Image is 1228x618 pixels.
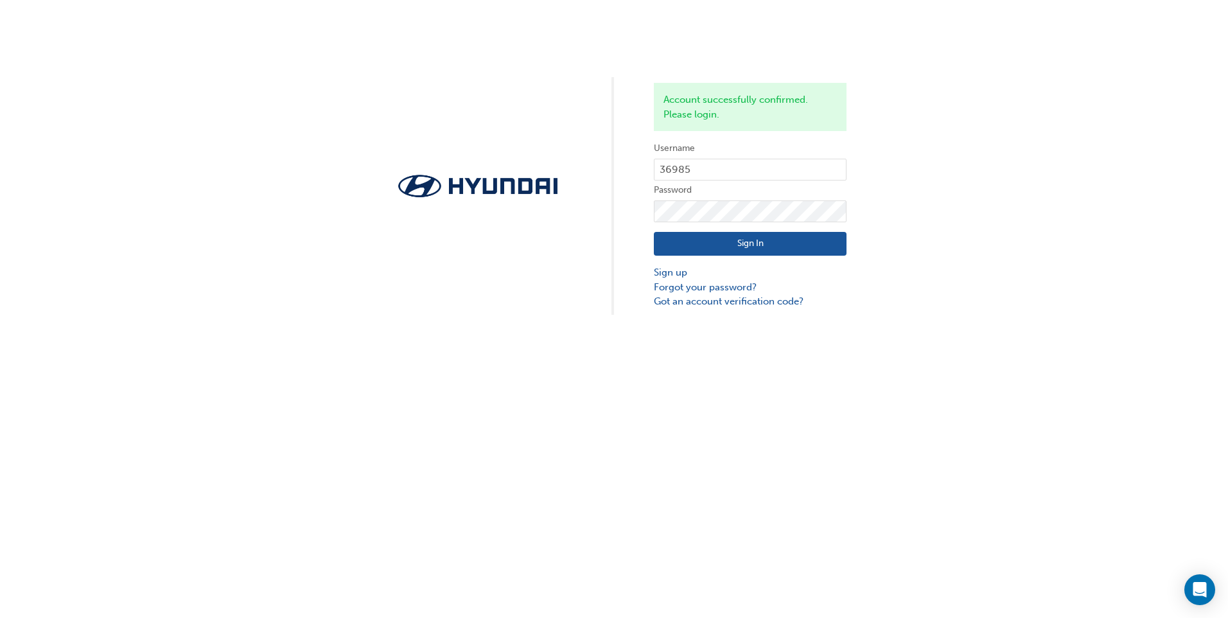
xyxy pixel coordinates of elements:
[654,294,846,309] a: Got an account verification code?
[654,83,846,131] div: Account successfully confirmed. Please login.
[654,265,846,280] a: Sign up
[1184,574,1215,605] div: Open Intercom Messenger
[654,159,846,181] input: Username
[654,232,846,256] button: Sign In
[654,182,846,198] label: Password
[654,141,846,156] label: Username
[654,280,846,295] a: Forgot your password?
[382,171,574,201] img: Trak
